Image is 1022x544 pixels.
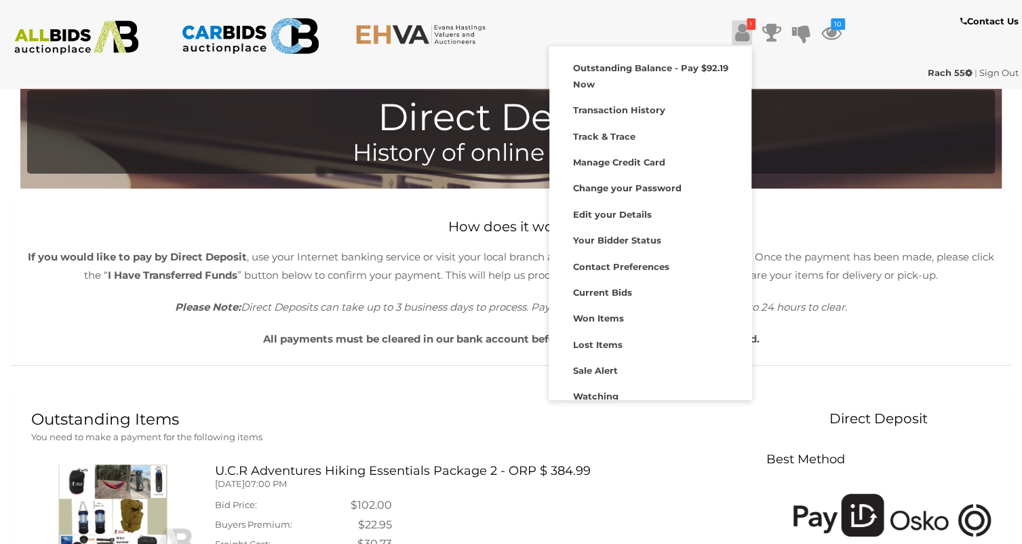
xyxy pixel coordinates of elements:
[549,278,751,304] a: Current Bids
[215,465,746,478] h3: U.C.R Adventures Hiking Essentials Package 2 - ORP $ 384.99
[549,304,751,330] a: Won Items
[573,339,623,350] strong: Lost Items
[549,200,751,226] a: Edit your Details
[34,97,988,138] h1: Direct Deposit
[549,54,751,96] a: Outstanding Balance - Pay $92.19 Now
[573,157,665,168] strong: Manage Credit Card
[979,67,1019,78] a: Sign Out
[549,330,751,356] a: Lost Items
[351,516,392,535] td: $22.95
[31,411,746,428] h1: Outstanding Items
[549,356,751,382] a: Sale Alert
[355,24,494,45] img: EHVA.com.au
[175,300,847,313] i: Direct Deposits can take up to 3 business days to process. Payments made using PayID may take up ...
[928,67,972,78] strong: Rach 55
[14,219,1008,234] h2: How does it work?
[549,226,751,252] a: Your Bidder Status
[175,300,241,313] b: Please Note:
[573,261,669,272] strong: Contact Preferences
[573,182,682,193] strong: Change your Password
[549,148,751,174] a: Manage Credit Card
[975,67,977,78] span: |
[7,20,146,55] img: ALLBIDS.com.au
[181,14,319,58] img: CARBIDS.com.au
[245,478,287,489] span: 07:00 PM
[263,332,760,345] b: All payments must be cleared in our bank account before goods can be freighted or collected.
[573,131,635,142] strong: Track & Trace
[573,62,728,89] strong: Outstanding Balance - Pay $92.19 Now
[766,453,991,467] h3: Best Method
[573,104,665,115] strong: Transaction History
[573,313,624,324] strong: Won Items
[549,96,751,121] a: Transaction History
[215,516,351,535] td: Buyers Premium:
[960,14,1022,29] a: Contact Us
[215,479,746,488] h5: [DATE]
[28,250,247,263] b: If you would like to pay by Direct Deposit
[821,20,842,45] a: 10
[31,429,746,445] p: You need to make a payment for the following items
[928,67,975,78] a: Rach 55
[108,269,237,281] b: I Have Transferred Funds
[732,20,752,45] a: !
[549,122,751,148] a: Track & Trace
[573,391,618,402] strong: Watching
[831,18,845,30] i: 10
[573,287,632,298] strong: Current Bids
[766,411,991,426] h2: Direct Deposit
[27,248,995,284] p: , use your Internet banking service or visit your local branch and use our Direct Deposit details...
[549,382,751,408] a: Watching
[549,174,751,199] a: Change your Password
[747,18,755,30] i: !
[215,496,351,516] td: Bid Price:
[960,16,1019,26] b: Contact Us
[573,235,661,246] strong: Your Bidder Status
[351,496,392,516] td: $102.00
[573,365,618,376] strong: Sale Alert
[549,252,751,278] a: Contact Preferences
[34,140,988,166] h4: History of online payments
[573,209,652,220] strong: Edit your Details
